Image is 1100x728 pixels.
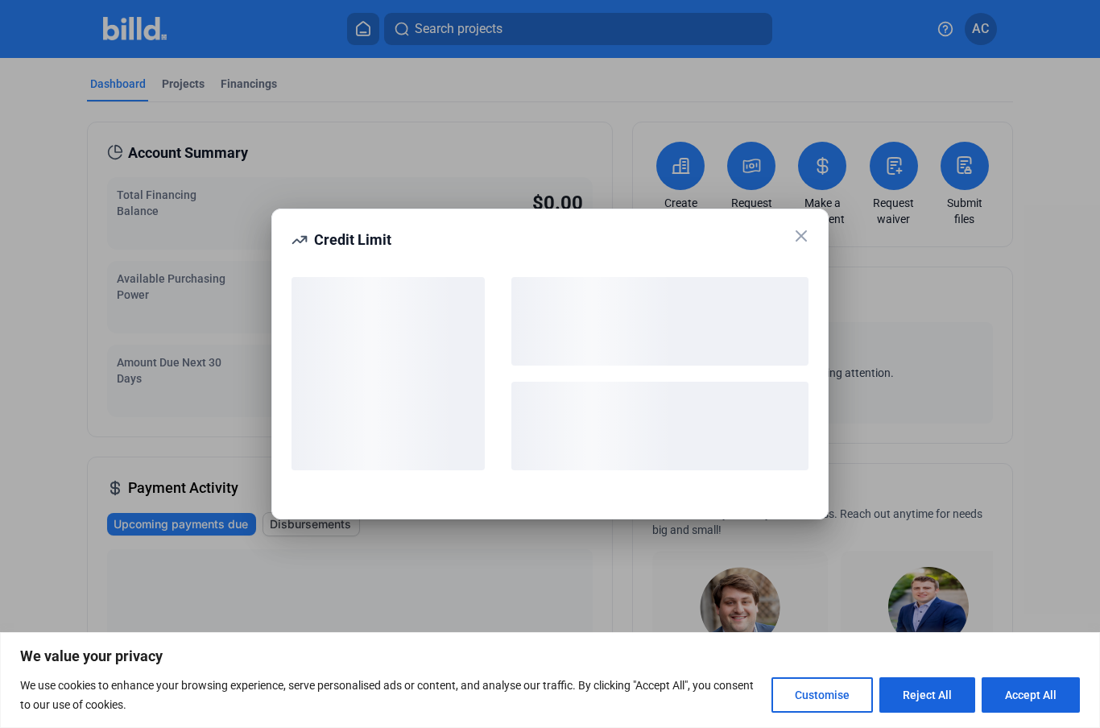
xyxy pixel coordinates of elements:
button: Customise [771,677,873,713]
p: We use cookies to enhance your browsing experience, serve personalised ads or content, and analys... [20,676,759,714]
button: Accept All [982,677,1080,713]
div: loading [511,382,808,470]
span: Credit Limit [314,231,391,248]
div: loading [292,277,485,470]
div: loading [511,277,808,366]
p: We value your privacy [20,647,1080,666]
button: Reject All [879,677,975,713]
